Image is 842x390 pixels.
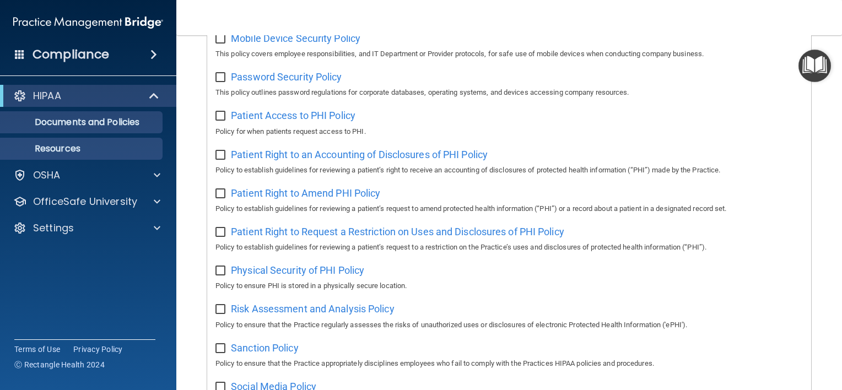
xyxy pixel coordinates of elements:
button: Open Resource Center [798,50,831,82]
p: Policy to ensure PHI is stored in a physically secure location. [215,279,803,292]
p: Policy for when patients request access to PHI. [215,125,803,138]
span: Patient Right to Request a Restriction on Uses and Disclosures of PHI Policy [231,226,564,237]
p: Policy to establish guidelines for reviewing a patient’s request to a restriction on the Practice... [215,241,803,254]
p: This policy outlines password regulations for corporate databases, operating systems, and devices... [215,86,803,99]
p: HIPAA [33,89,61,102]
span: Mobile Device Security Policy [231,32,360,44]
p: Policy to ensure that the Practice regularly assesses the risks of unauthorized uses or disclosur... [215,318,803,332]
p: Documents and Policies [7,117,158,128]
a: Terms of Use [14,344,60,355]
a: Privacy Policy [73,344,123,355]
p: OfficeSafe University [33,195,137,208]
h4: Compliance [33,47,109,62]
p: OSHA [33,169,61,182]
span: Physical Security of PHI Policy [231,264,364,276]
span: Patient Right to an Accounting of Disclosures of PHI Policy [231,149,488,160]
a: Settings [13,221,160,235]
a: OSHA [13,169,160,182]
img: PMB logo [13,12,163,34]
iframe: Drift Widget Chat Controller [651,329,829,373]
p: Policy to establish guidelines for reviewing a patient’s request to amend protected health inform... [215,202,803,215]
p: Policy to establish guidelines for reviewing a patient’s right to receive an accounting of disclo... [215,164,803,177]
p: Settings [33,221,74,235]
span: Risk Assessment and Analysis Policy [231,303,395,315]
p: Resources [7,143,158,154]
span: Patient Access to PHI Policy [231,110,355,121]
a: OfficeSafe University [13,195,160,208]
span: Ⓒ Rectangle Health 2024 [14,359,105,370]
span: Password Security Policy [231,71,342,83]
p: Policy to ensure that the Practice appropriately disciplines employees who fail to comply with th... [215,357,803,370]
p: This policy covers employee responsibilities, and IT Department or Provider protocols, for safe u... [215,47,803,61]
a: HIPAA [13,89,160,102]
span: Patient Right to Amend PHI Policy [231,187,380,199]
span: Sanction Policy [231,342,299,354]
